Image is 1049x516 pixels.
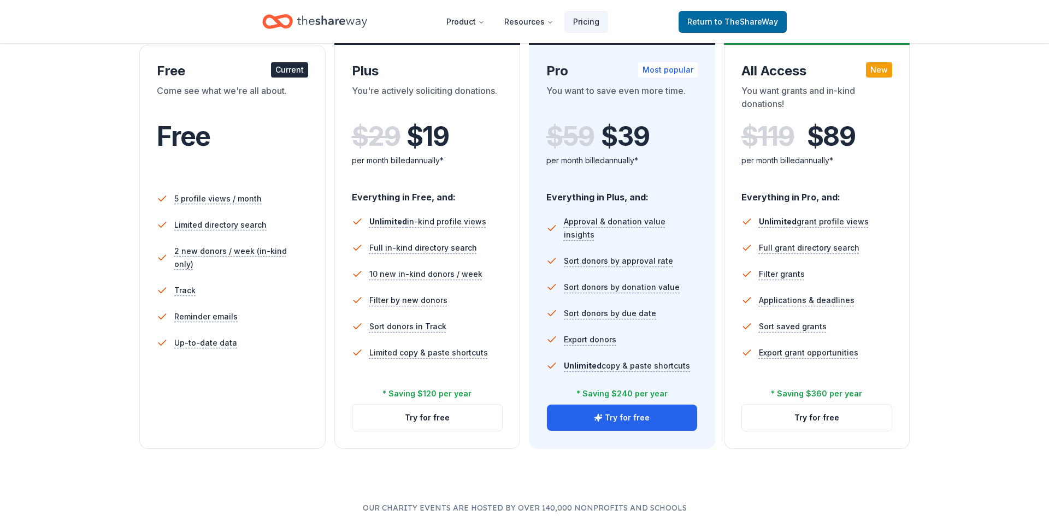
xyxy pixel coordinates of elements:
div: You want to save even more time. [546,84,698,115]
div: * Saving $120 per year [382,387,472,400]
div: You're actively soliciting donations. [352,84,503,115]
span: Return [687,15,778,28]
span: 10 new in-kind donors / week [369,268,482,281]
span: Unlimited [564,361,602,370]
a: Home [262,9,367,34]
span: Applications & deadlines [759,294,854,307]
button: Try for free [352,405,503,431]
span: Full in-kind directory search [369,241,477,254]
div: Plus [352,62,503,80]
a: Pricing [564,11,608,33]
span: Up-to-date data [174,336,237,349]
div: You want grants and in-kind donations! [741,84,893,115]
span: Filter grants [759,268,805,281]
div: Current [271,62,308,78]
div: * Saving $240 per year [576,387,668,400]
div: Free [157,62,308,80]
span: Filter by new donors [369,294,447,307]
span: in-kind profile views [369,217,486,226]
button: Resources [496,11,562,33]
div: per month billed annually* [546,154,698,167]
div: Everything in Free, and: [352,181,503,204]
span: Sort donors by donation value [564,281,680,294]
span: Limited directory search [174,218,267,232]
p: Our charity events are hosted by over 140,000 nonprofits and schools [44,501,1005,514]
span: Export donors [564,333,616,346]
span: 2 new donors / week (in-kind only) [174,245,308,271]
span: $ 89 [807,121,856,152]
div: All Access [741,62,893,80]
span: Track [174,284,196,297]
div: New [866,62,892,78]
nav: Main [438,9,608,34]
span: Limited copy & paste shortcuts [369,346,488,359]
button: Try for free [742,405,892,431]
span: Unlimited [759,217,797,226]
span: Unlimited [369,217,407,226]
div: Come see what we're all about. [157,84,308,115]
span: Sort saved grants [759,320,827,333]
span: 5 profile views / month [174,192,262,205]
span: Sort donors in Track [369,320,446,333]
span: $ 19 [406,121,449,152]
span: Full grant directory search [759,241,859,254]
span: grant profile views [759,217,869,226]
span: to TheShareWay [715,17,778,26]
span: Reminder emails [174,310,238,323]
span: Approval & donation value insights [564,215,698,241]
span: Sort donors by approval rate [564,254,673,268]
div: * Saving $360 per year [771,387,862,400]
div: per month billed annually* [352,154,503,167]
div: Pro [546,62,698,80]
span: copy & paste shortcuts [564,361,690,370]
span: Sort donors by due date [564,307,656,320]
button: Product [438,11,493,33]
button: Try for free [547,405,697,431]
a: Returnto TheShareWay [679,11,787,33]
span: $ 39 [601,121,649,152]
span: Export grant opportunities [759,346,858,359]
div: Everything in Plus, and: [546,181,698,204]
span: Free [157,120,210,152]
div: Most popular [638,62,698,78]
div: Everything in Pro, and: [741,181,893,204]
div: per month billed annually* [741,154,893,167]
